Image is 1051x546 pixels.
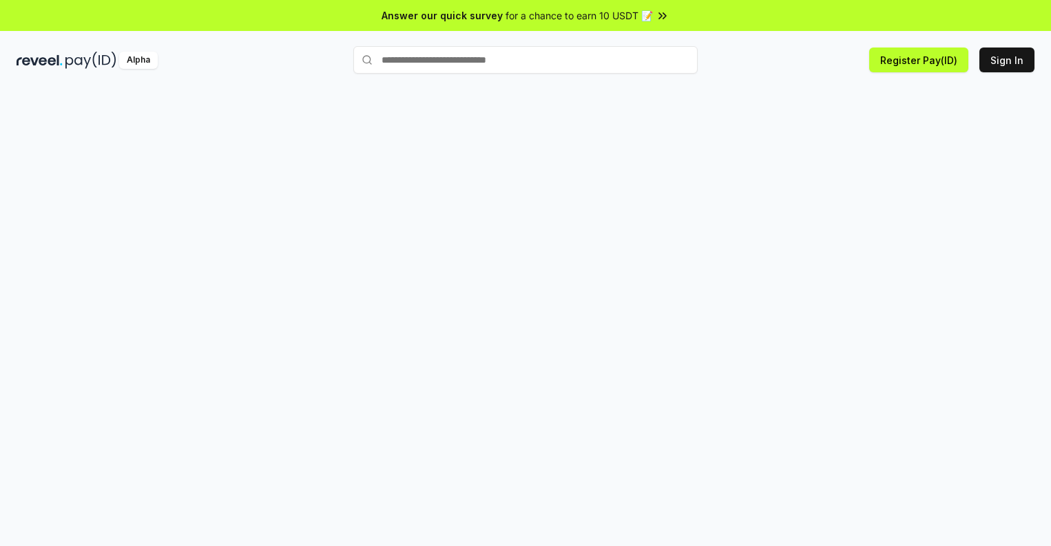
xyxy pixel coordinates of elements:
[65,52,116,69] img: pay_id
[869,48,968,72] button: Register Pay(ID)
[382,8,503,23] span: Answer our quick survey
[119,52,158,69] div: Alpha
[17,52,63,69] img: reveel_dark
[979,48,1034,72] button: Sign In
[506,8,653,23] span: for a chance to earn 10 USDT 📝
